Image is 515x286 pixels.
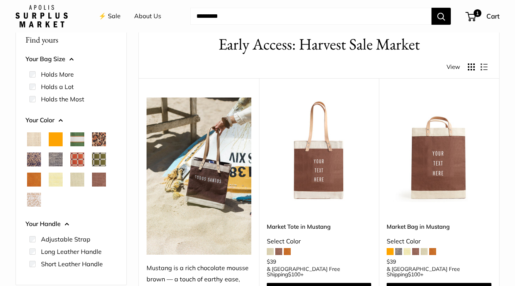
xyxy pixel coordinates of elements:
span: & [GEOGRAPHIC_DATA] Free Shipping + [387,266,491,277]
img: Apolis: Surplus Market [15,5,68,27]
span: 1 [474,9,481,17]
button: Your Handle [26,218,117,230]
a: Market Bag in Mustang [387,222,491,231]
a: Market Tote in MustangMarket Tote in Mustang [267,98,372,202]
button: Cheetah [92,132,106,146]
img: Market Tote in Mustang [267,98,372,202]
a: 1 Cart [466,10,500,22]
button: Display products as list [481,63,488,70]
button: Natural [27,132,41,146]
span: $100 [408,271,420,278]
a: Market Bag in MustangMarket Bag in Mustang [387,98,491,202]
label: Long Leather Handle [41,247,102,256]
button: Cognac [27,173,41,187]
img: Market Bag in Mustang [387,98,491,202]
a: About Us [134,10,161,22]
button: Orange [49,132,63,146]
label: Holds More [41,70,74,79]
button: Mustang [92,173,106,187]
span: & [GEOGRAPHIC_DATA] Free Shipping + [267,266,372,277]
input: Search... [190,8,431,25]
button: Court Green [70,132,84,146]
span: $39 [387,258,396,265]
button: Chambray [49,152,63,166]
a: ⚡️ Sale [99,10,121,22]
label: Holds a Lot [41,82,74,91]
a: Market Tote in Mustang [267,222,372,231]
button: Mint Sorbet [70,173,84,187]
label: Adjustable Strap [41,235,90,244]
button: Daisy [49,173,63,187]
button: Chenille Window Sage [92,152,106,166]
p: Find yours [26,32,117,47]
span: Cart [486,12,500,20]
span: $100 [288,271,300,278]
img: Mustang is a rich chocolate mousse brown — a touch of earthy ease, bring along during slow mornin... [147,98,251,255]
button: Search [431,8,451,25]
button: White Porcelain [27,193,41,207]
button: Your Bag Size [26,53,117,65]
div: Select Color [387,236,491,247]
span: View [447,62,460,72]
h1: Early Access: Harvest Sale Market [150,33,488,56]
label: Holds the Most [41,94,84,104]
div: Select Color [267,236,372,247]
span: $39 [267,258,276,265]
button: Blue Porcelain [27,152,41,166]
button: Chenille Window Brick [70,152,84,166]
label: Short Leather Handle [41,259,103,269]
button: Your Color [26,115,117,126]
button: Display products as grid [468,63,475,70]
